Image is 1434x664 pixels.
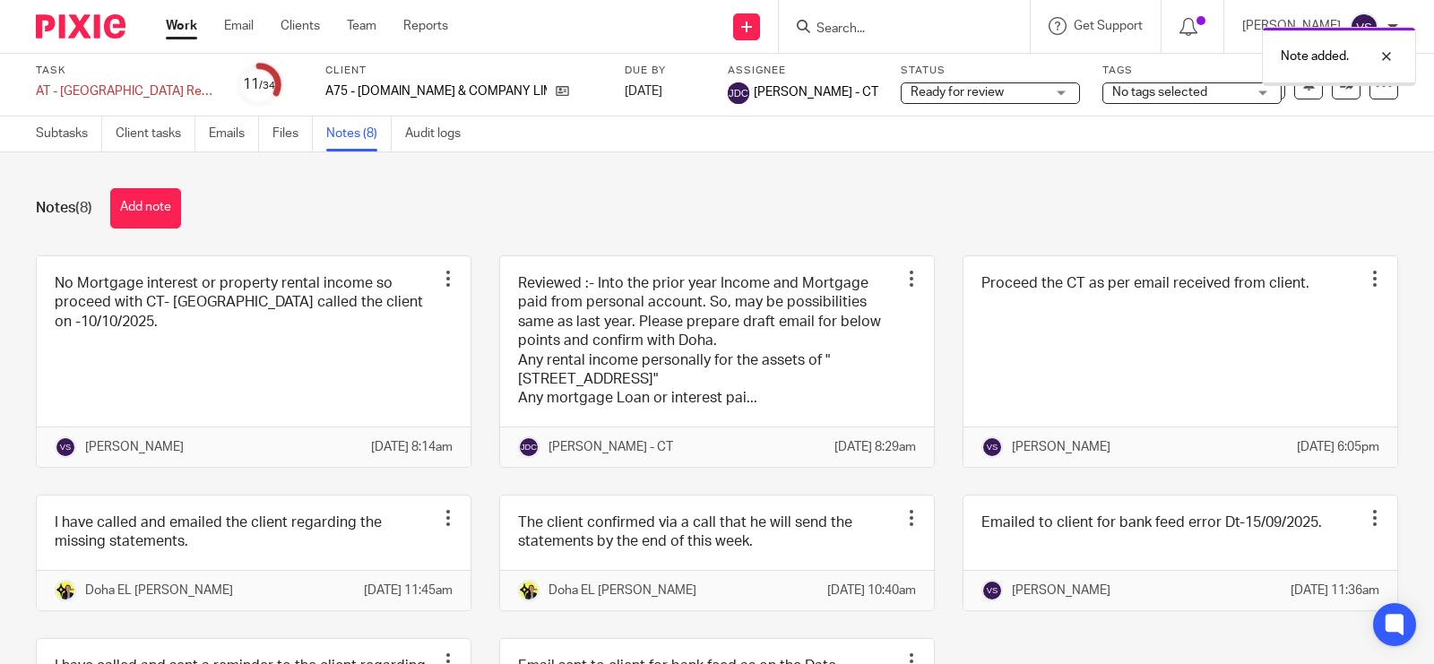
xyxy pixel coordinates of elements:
[85,582,233,599] p: Doha EL [PERSON_NAME]
[1350,13,1378,41] img: svg%3E
[1012,582,1110,599] p: [PERSON_NAME]
[110,188,181,229] button: Add note
[1297,438,1379,456] p: [DATE] 6:05pm
[518,436,540,458] img: svg%3E
[625,85,662,98] span: [DATE]
[325,82,547,100] p: A75 - [DOMAIN_NAME] & COMPANY LIMITED
[272,116,313,151] a: Files
[364,582,453,599] p: [DATE] 11:45am
[1291,582,1379,599] p: [DATE] 11:36am
[728,82,749,104] img: svg%3E
[1012,438,1110,456] p: [PERSON_NAME]
[371,438,453,456] p: [DATE] 8:14am
[981,436,1003,458] img: svg%3E
[549,582,696,599] p: Doha EL [PERSON_NAME]
[549,438,673,456] p: [PERSON_NAME] - CT
[1281,47,1349,65] p: Note added.
[981,580,1003,601] img: svg%3E
[834,438,916,456] p: [DATE] 8:29am
[518,580,540,601] img: Doha-Starbridge.jpg
[403,17,448,35] a: Reports
[1112,86,1207,99] span: No tags selected
[325,64,602,78] label: Client
[36,82,215,100] div: AT - [GEOGRAPHIC_DATA] Return - PE [DATE]
[55,436,76,458] img: svg%3E
[36,82,215,100] div: AT - CT Return - PE 30-09-2024
[75,201,92,215] span: (8)
[259,81,275,91] small: /34
[55,580,76,601] img: Doha-Starbridge.jpg
[243,74,275,95] div: 11
[347,17,376,35] a: Team
[209,116,259,151] a: Emails
[116,116,195,151] a: Client tasks
[405,116,474,151] a: Audit logs
[827,582,916,599] p: [DATE] 10:40am
[36,14,125,39] img: Pixie
[911,86,1004,99] span: Ready for review
[224,17,254,35] a: Email
[754,83,878,101] span: [PERSON_NAME] - CT
[36,64,215,78] label: Task
[326,116,392,151] a: Notes (8)
[625,64,705,78] label: Due by
[85,438,184,456] p: [PERSON_NAME]
[36,199,92,218] h1: Notes
[281,17,320,35] a: Clients
[166,17,197,35] a: Work
[36,116,102,151] a: Subtasks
